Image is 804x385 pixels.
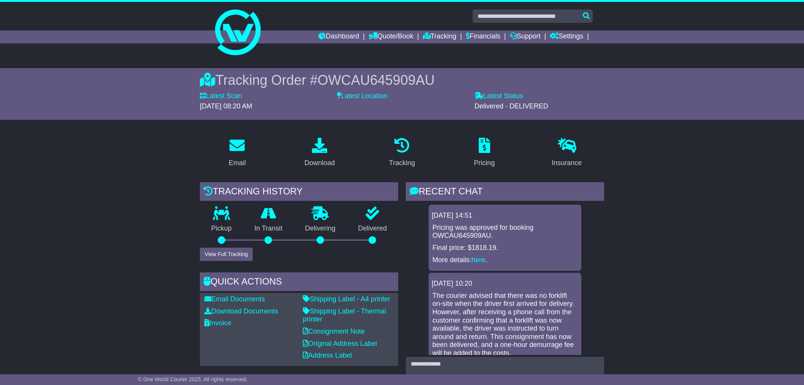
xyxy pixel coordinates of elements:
[303,295,390,303] a: Shipping Label - A4 printer
[318,72,435,88] span: OWCAU645909AU
[475,102,548,110] span: Delivered - DELIVERED
[337,92,387,100] label: Latest Location
[432,256,578,264] p: More details: .
[204,307,278,315] a: Download Documents
[552,158,582,168] div: Insurance
[303,340,377,347] a: Original Address Label
[432,244,578,252] p: Final price: $1818.19.
[466,30,500,43] a: Financials
[318,30,359,43] a: Dashboard
[200,248,253,261] button: View Full Tracking
[224,135,251,171] a: Email
[200,72,604,88] div: Tracking Order #
[299,135,340,171] a: Download
[303,307,386,323] a: Shipping Label - Thermal printer
[469,135,500,171] a: Pricing
[550,30,583,43] a: Settings
[510,30,541,43] a: Support
[204,295,265,303] a: Email Documents
[200,224,243,233] p: Pickup
[243,224,294,233] p: In Transit
[294,224,347,233] p: Delivering
[347,224,399,233] p: Delivered
[432,292,578,358] p: The courier advised that there was no forklift on-site when the driver first arrived for delivery...
[200,102,252,110] span: [DATE] 08:20 AM
[303,352,352,359] a: Address Label
[474,158,495,168] div: Pricing
[384,135,420,171] a: Tracking
[432,212,578,220] div: [DATE] 14:51
[200,92,242,100] label: Latest Scan
[406,182,604,203] div: RECENT CHAT
[423,30,456,43] a: Tracking
[200,182,398,203] div: Tracking history
[389,158,415,168] div: Tracking
[432,224,578,240] p: Pricing was approved for booking OWCAU645909AU.
[547,135,587,171] a: Insurance
[204,319,231,327] a: Invoice
[432,280,578,288] div: [DATE] 10:20
[200,272,398,293] div: Quick Actions
[138,376,248,382] span: © One World Courier 2025. All rights reserved.
[475,92,523,100] label: Latest Status
[303,328,365,335] a: Consignment Note
[472,256,485,264] a: here
[369,30,413,43] a: Quote/Book
[304,158,335,168] div: Download
[229,158,246,168] div: Email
